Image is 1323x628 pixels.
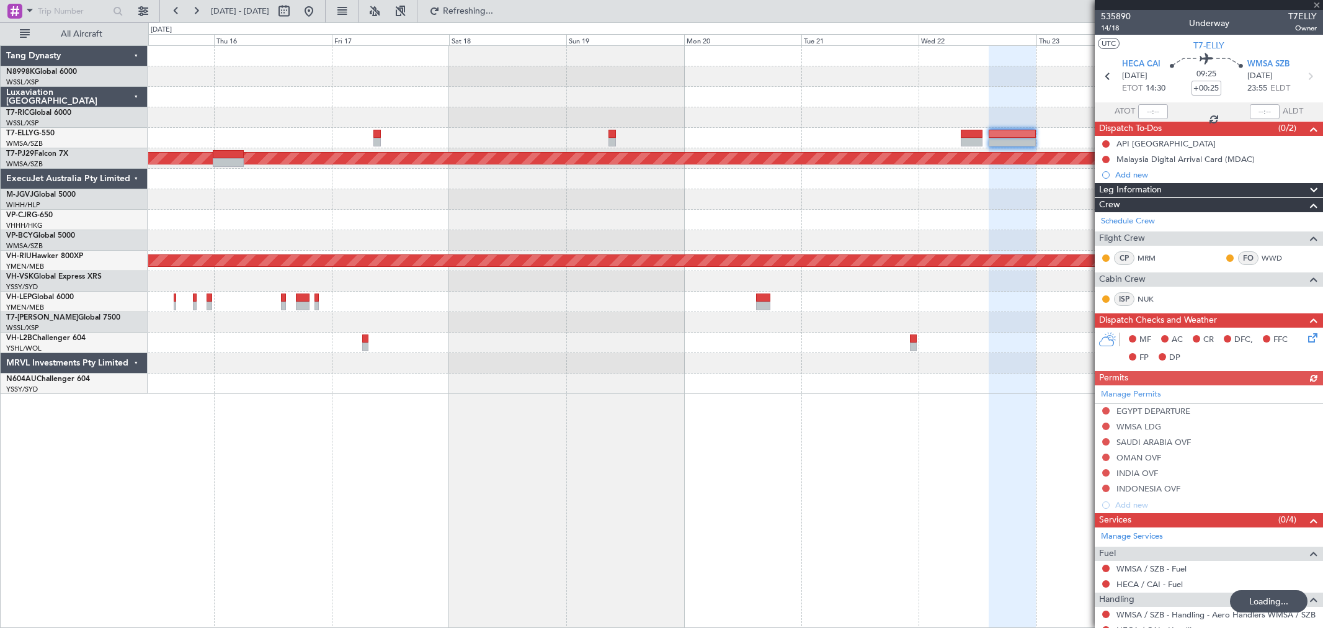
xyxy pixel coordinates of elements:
[6,232,75,240] a: VP-BCYGlobal 5000
[919,34,1036,45] div: Wed 22
[1238,251,1258,265] div: FO
[1139,352,1149,364] span: FP
[214,34,331,45] div: Thu 16
[14,24,135,44] button: All Aircraft
[1099,231,1145,246] span: Flight Crew
[1036,34,1154,45] div: Thu 23
[6,375,90,383] a: N604AUChallenger 604
[6,262,44,271] a: YMEN/MEB
[6,191,76,199] a: M-JGVJGlobal 5000
[1247,83,1267,95] span: 23:55
[1122,70,1147,83] span: [DATE]
[6,241,43,251] a: WMSA/SZB
[1189,17,1229,30] div: Underway
[6,253,32,260] span: VH-RIU
[1262,253,1290,264] a: WWD
[1122,83,1143,95] span: ETOT
[6,232,33,240] span: VP-BCY
[1116,154,1255,164] div: Malaysia Digital Arrival Card (MDAC)
[6,314,120,321] a: T7-[PERSON_NAME]Global 7500
[442,7,494,16] span: Refreshing...
[32,30,131,38] span: All Aircraft
[38,2,109,20] input: Trip Number
[6,375,37,383] span: N604AU
[1114,292,1134,306] div: ISP
[6,150,34,158] span: T7-PJ29
[6,344,42,353] a: YSHL/WOL
[1203,334,1214,346] span: CR
[1099,593,1134,607] span: Handling
[6,314,78,321] span: T7-[PERSON_NAME]
[6,294,74,301] a: VH-LEPGlobal 6000
[566,34,684,45] div: Sun 19
[1288,23,1317,34] span: Owner
[1101,23,1131,34] span: 14/18
[1098,38,1120,49] button: UTC
[1115,169,1317,180] div: Add new
[1230,590,1307,612] div: Loading...
[332,34,449,45] div: Fri 17
[1247,58,1290,71] span: WMSA SZB
[801,34,919,45] div: Tue 21
[1146,83,1165,95] span: 14:30
[1116,563,1187,574] a: WMSA / SZB - Fuel
[211,6,269,17] span: [DATE] - [DATE]
[6,150,68,158] a: T7-PJ29Falcon 7X
[6,212,32,219] span: VP-CJR
[1101,215,1155,228] a: Schedule Crew
[1138,253,1165,264] a: MRM
[1196,68,1216,81] span: 09:25
[1193,39,1224,52] span: T7-ELLY
[6,294,32,301] span: VH-LEP
[1099,513,1131,527] span: Services
[6,139,43,148] a: WMSA/SZB
[1283,105,1303,118] span: ALDT
[6,282,38,292] a: YSSY/SYD
[1099,313,1217,328] span: Dispatch Checks and Weather
[1116,609,1316,620] a: WMSA / SZB - Handling - Aero Handlers WMSA / SZB
[1101,531,1163,543] a: Manage Services
[6,200,40,210] a: WIHH/HLP
[1099,272,1146,287] span: Cabin Crew
[1116,138,1216,149] div: API [GEOGRAPHIC_DATA]
[6,212,53,219] a: VP-CJRG-650
[97,34,214,45] div: Wed 15
[6,130,55,137] a: T7-ELLYG-550
[1278,122,1296,135] span: (0/2)
[6,385,38,394] a: YSSY/SYD
[1139,334,1151,346] span: MF
[6,334,32,342] span: VH-L2B
[6,323,39,333] a: WSSL/XSP
[6,109,29,117] span: T7-RIC
[424,1,498,21] button: Refreshing...
[1278,513,1296,526] span: (0/4)
[1101,10,1131,23] span: 535890
[6,334,86,342] a: VH-L2BChallenger 604
[1099,198,1120,212] span: Crew
[1116,579,1183,590] a: HECA / CAI - Fuel
[1288,10,1317,23] span: T7ELLY
[6,130,33,137] span: T7-ELLY
[6,273,33,280] span: VH-VSK
[6,68,77,76] a: N8998KGlobal 6000
[1270,83,1290,95] span: ELDT
[6,68,35,76] span: N8998K
[6,253,83,260] a: VH-RIUHawker 800XP
[1247,70,1273,83] span: [DATE]
[1172,334,1183,346] span: AC
[1169,352,1180,364] span: DP
[1099,122,1162,136] span: Dispatch To-Dos
[1273,334,1288,346] span: FFC
[684,34,801,45] div: Mon 20
[151,25,172,35] div: [DATE]
[6,78,39,87] a: WSSL/XSP
[1115,105,1135,118] span: ATOT
[6,273,102,280] a: VH-VSKGlobal Express XRS
[1099,547,1116,561] span: Fuel
[6,109,71,117] a: T7-RICGlobal 6000
[1099,183,1162,197] span: Leg Information
[6,119,39,128] a: WSSL/XSP
[449,34,566,45] div: Sat 18
[1138,294,1165,305] a: NUK
[1114,251,1134,265] div: CP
